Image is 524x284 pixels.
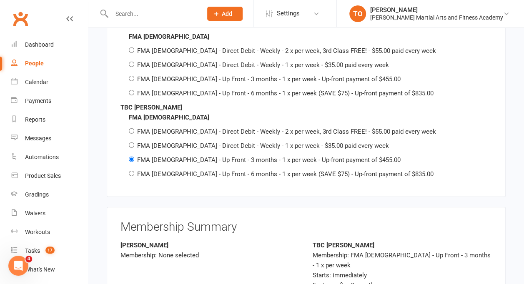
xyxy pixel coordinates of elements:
[11,223,88,242] a: Workouts
[137,142,389,149] label: FMA [DEMOGRAPHIC_DATA] - Direct Debit - Weekly - 1 x per week - $35.00 paid every week
[349,5,366,22] div: TO
[11,110,88,129] a: Reports
[222,10,232,17] span: Add
[11,129,88,148] a: Messages
[25,210,45,217] div: Waivers
[11,260,88,279] a: What's New
[137,90,434,97] label: FMA [DEMOGRAPHIC_DATA] - Up Front - 6 months - 1 x per week (SAVE $75) - Up-front payment of $835.00
[45,247,55,254] span: 17
[129,171,134,176] input: FMA [DEMOGRAPHIC_DATA] - Up Front - 6 months - 1 x per week (SAVE $75) - Up-front payment of $835.00
[313,250,492,270] div: Membership: FMA [DEMOGRAPHIC_DATA] - Up Front - 3 months - 1 x per week
[137,75,401,83] label: FMA [DEMOGRAPHIC_DATA] - Up Front - 3 months - 1 x per week - Up-front payment of $455.00
[137,170,434,178] label: FMA [DEMOGRAPHIC_DATA] - Up Front - 6 months - 1 x per week (SAVE $75) - Up-front payment of $835.00
[313,242,374,249] strong: TBC [PERSON_NAME]
[120,221,492,234] h3: Membership Summary
[25,191,49,198] div: Gradings
[313,270,492,280] div: Starts: immediately
[120,250,300,260] div: Membership: None selected
[129,114,209,121] strong: FMA [DEMOGRAPHIC_DATA]
[277,4,300,23] span: Settings
[207,7,243,21] button: Add
[25,79,48,85] div: Calendar
[137,156,401,164] label: FMA [DEMOGRAPHIC_DATA] - Up Front - 3 months - 1 x per week - Up-front payment of $455.00
[120,104,182,111] span: TBC [PERSON_NAME]
[25,172,61,179] div: Product Sales
[25,154,59,160] div: Automations
[11,242,88,260] a: Tasks 17
[11,148,88,167] a: Automations
[11,92,88,110] a: Payments
[137,128,436,135] label: FMA [DEMOGRAPHIC_DATA] - Direct Debit - Weekly - 2 x per week, 3rd Class FREE! - $55.00 paid ever...
[10,8,31,29] a: Clubworx
[25,60,44,67] div: People
[25,229,50,235] div: Workouts
[129,62,134,67] input: FMA [DEMOGRAPHIC_DATA] - Direct Debit - Weekly - 1 x per week - $35.00 paid every week
[25,247,40,254] div: Tasks
[11,35,88,54] a: Dashboard
[109,8,196,20] input: Search...
[11,185,88,204] a: Gradings
[129,47,134,53] input: FMA [DEMOGRAPHIC_DATA] - Direct Debit - Weekly - 2 x per week, 3rd Class FREE! - $55.00 paid ever...
[370,14,503,21] div: [PERSON_NAME] Martial Arts and Fitness Academy
[370,6,503,14] div: [PERSON_NAME]
[11,167,88,185] a: Product Sales
[129,128,134,134] input: FMA [DEMOGRAPHIC_DATA] - Direct Debit - Weekly - 2 x per week, 3rd Class FREE! - $55.00 paid ever...
[129,90,134,95] input: FMA [DEMOGRAPHIC_DATA] - Up Front - 6 months - 1 x per week (SAVE $75) - Up-front payment of $835.00
[8,256,28,276] iframe: Intercom live chat
[129,157,134,162] input: FMA [DEMOGRAPHIC_DATA] - Up Front - 3 months - 1 x per week - Up-front payment of $455.00
[137,47,436,55] label: FMA [DEMOGRAPHIC_DATA] - Direct Debit - Weekly - 2 x per week, 3rd Class FREE! - $55.00 paid ever...
[25,266,55,273] div: What's New
[25,41,54,48] div: Dashboard
[129,142,134,148] input: FMA [DEMOGRAPHIC_DATA] - Direct Debit - Weekly - 1 x per week - $35.00 paid every week
[129,33,209,40] strong: FMA [DEMOGRAPHIC_DATA]
[11,73,88,92] a: Calendar
[129,76,134,81] input: FMA [DEMOGRAPHIC_DATA] - Up Front - 3 months - 1 x per week - Up-front payment of $455.00
[25,97,51,104] div: Payments
[120,242,168,249] strong: [PERSON_NAME]
[11,54,88,73] a: People
[25,256,32,262] span: 4
[25,135,51,142] div: Messages
[137,61,389,69] label: FMA [DEMOGRAPHIC_DATA] - Direct Debit - Weekly - 1 x per week - $35.00 paid every week
[11,204,88,223] a: Waivers
[25,116,45,123] div: Reports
